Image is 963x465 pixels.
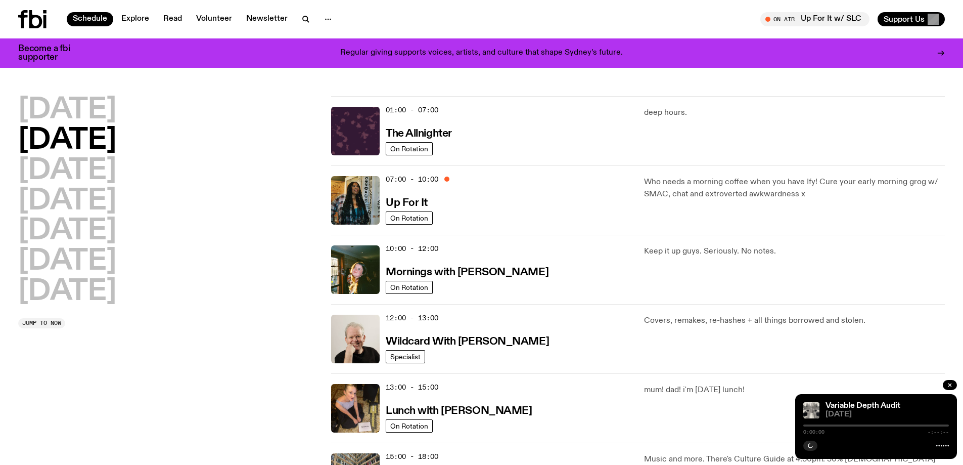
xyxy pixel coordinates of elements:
[386,313,438,323] span: 12:00 - 13:00
[190,12,238,26] a: Volunteer
[18,278,116,306] button: [DATE]
[18,126,116,155] button: [DATE]
[386,419,433,433] a: On Rotation
[386,336,549,347] h3: Wildcard With [PERSON_NAME]
[386,244,438,253] span: 10:00 - 12:00
[644,384,945,396] p: mum! dad! i'm [DATE] lunch!
[18,157,116,185] button: [DATE]
[386,126,452,139] a: The Allnighter
[644,315,945,327] p: Covers, remakes, re-hashes + all things borrowed and stolen.
[878,12,945,26] button: Support Us
[386,265,548,278] a: Mornings with [PERSON_NAME]
[18,187,116,216] button: [DATE]
[386,196,428,208] a: Up For It
[386,281,433,294] a: On Rotation
[386,267,548,278] h3: Mornings with [PERSON_NAME]
[644,176,945,200] p: Who needs a morning coffee when you have Ify! Cure your early morning grog w/ SMAC, chat and extr...
[386,105,438,115] span: 01:00 - 07:00
[390,145,428,152] span: On Rotation
[386,175,438,184] span: 07:00 - 10:00
[331,315,380,363] img: Stuart is smiling charmingly, wearing a black t-shirt against a stark white background.
[644,245,945,258] p: Keep it up guys. Seriously. No notes.
[390,214,428,222] span: On Rotation
[760,12,869,26] button: On AirUp For It w/ SLC
[386,406,532,416] h3: Lunch with [PERSON_NAME]
[22,320,61,326] span: Jump to now
[18,247,116,276] button: [DATE]
[826,402,900,410] a: Variable Depth Audit
[386,142,433,155] a: On Rotation
[386,198,428,208] h3: Up For It
[928,430,949,435] span: -:--:--
[386,383,438,392] span: 13:00 - 15:00
[115,12,155,26] a: Explore
[18,45,83,62] h3: Become a fbi supporter
[386,334,549,347] a: Wildcard With [PERSON_NAME]
[390,353,421,360] span: Specialist
[803,430,824,435] span: 0:00:00
[386,129,452,139] h3: The Allnighter
[18,217,116,245] button: [DATE]
[240,12,294,26] a: Newsletter
[331,245,380,294] img: Freya smiles coyly as she poses for the image.
[644,107,945,119] p: deep hours.
[386,212,433,225] a: On Rotation
[340,49,623,58] p: Regular giving supports voices, artists, and culture that shape Sydney’s future.
[386,452,438,461] span: 15:00 - 18:00
[331,176,380,225] img: Ify - a Brown Skin girl with black braided twists, looking up to the side with her tongue stickin...
[826,411,949,418] span: [DATE]
[18,96,116,124] button: [DATE]
[67,12,113,26] a: Schedule
[390,283,428,291] span: On Rotation
[331,384,380,433] img: SLC lunch cover
[884,15,925,24] span: Support Us
[18,318,65,328] button: Jump to now
[386,404,532,416] a: Lunch with [PERSON_NAME]
[390,422,428,430] span: On Rotation
[803,402,819,418] img: A black and white Rorschach
[157,12,188,26] a: Read
[386,350,425,363] a: Specialist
